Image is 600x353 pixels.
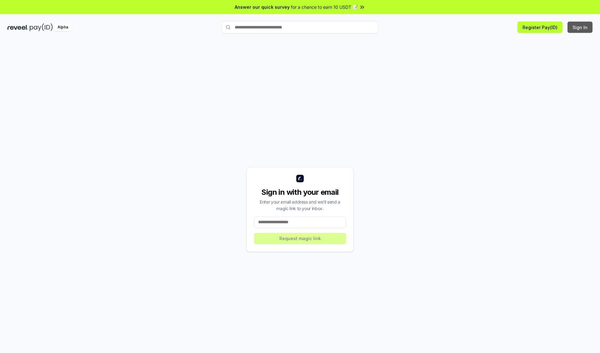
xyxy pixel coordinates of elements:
[296,175,304,182] img: logo_small
[235,4,290,10] span: Answer our quick survey
[7,23,28,31] img: reveel_dark
[517,22,562,33] button: Register Pay(ID)
[254,187,346,197] div: Sign in with your email
[30,23,53,31] img: pay_id
[254,199,346,212] div: Enter your email address and we’ll send a magic link to your inbox.
[291,4,358,10] span: for a chance to earn 10 USDT 📝
[54,23,72,31] div: Alpha
[567,22,592,33] button: Sign In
